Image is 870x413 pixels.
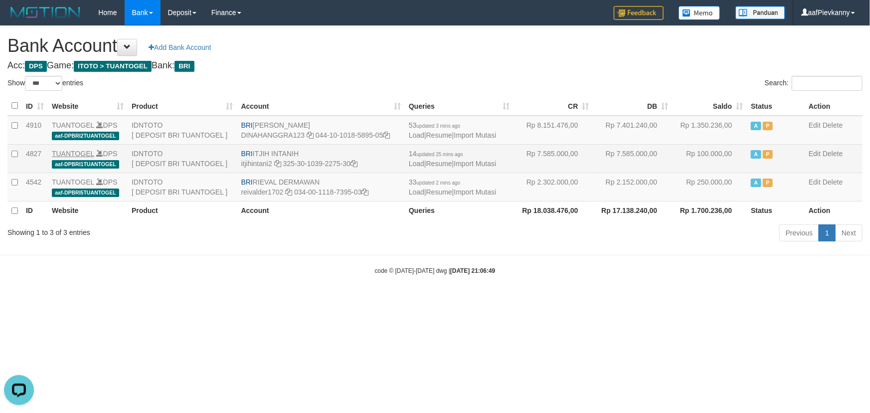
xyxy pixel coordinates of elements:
img: MOTION_logo.png [7,5,83,20]
a: Copy reivalder1702 to clipboard [285,188,292,196]
td: Rp 7.585.000,00 [593,144,673,173]
span: | | [409,121,496,139]
span: 14 [409,150,463,158]
span: | | [409,150,496,168]
td: Rp 100.000,00 [672,144,747,173]
span: Active [751,122,761,130]
a: Next [835,224,863,241]
a: Delete [823,121,843,129]
span: aaf-DPBRI5TUANTOGEL [52,189,119,197]
th: Saldo: activate to sort column ascending [672,96,747,116]
th: Action [805,96,863,116]
th: DB: activate to sort column ascending [593,96,673,116]
th: Account: activate to sort column ascending [237,96,405,116]
td: IDNTOTO [ DEPOSIT BRI TUANTOGEL ] [128,173,237,201]
a: Resume [426,131,452,139]
td: DPS [48,173,128,201]
select: Showentries [25,76,62,91]
span: ITOTO > TUANTOGEL [74,61,152,72]
span: | | [409,178,496,196]
a: Edit [809,178,821,186]
th: Product: activate to sort column ascending [128,96,237,116]
a: Resume [426,188,452,196]
span: updated 2 mins ago [417,180,461,186]
a: Delete [823,150,843,158]
a: Edit [809,121,821,129]
a: Previous [779,224,819,241]
img: Button%20Memo.svg [679,6,720,20]
strong: [DATE] 21:06:49 [450,267,495,274]
a: TUANTOGEL [52,150,94,158]
span: BRI [241,150,253,158]
a: Copy 034001118739503 to clipboard [362,188,369,196]
a: Import Mutasi [454,188,497,196]
th: ID [22,201,48,220]
th: Queries: activate to sort column ascending [405,96,514,116]
h4: Acc: Game: Bank: [7,61,863,71]
a: Copy 044101018589505 to clipboard [383,131,390,139]
span: DPS [25,61,47,72]
a: Load [409,131,424,139]
a: Copy 325301039227530 to clipboard [350,160,357,168]
td: IDNTOTO [ DEPOSIT BRI TUANTOGEL ] [128,116,237,145]
td: Rp 2.302.000,00 [514,173,593,201]
td: Rp 1.350.236,00 [672,116,747,145]
span: BRI [241,178,253,186]
span: aaf-DPBRI1TUANTOGEL [52,160,119,169]
td: 4542 [22,173,48,201]
th: Account [237,201,405,220]
th: Website: activate to sort column ascending [48,96,128,116]
a: 1 [819,224,836,241]
th: Action [805,201,863,220]
span: Paused [763,122,773,130]
th: ID: activate to sort column ascending [22,96,48,116]
input: Search: [792,76,863,91]
a: Delete [823,178,843,186]
div: Showing 1 to 3 of 3 entries [7,223,355,237]
td: Rp 7.585.000,00 [514,144,593,173]
a: Copy DINAHANGGRA123 to clipboard [307,131,314,139]
td: RIEVAL DERMAWAN 034-00-1118-7395-03 [237,173,405,201]
h1: Bank Account [7,36,863,56]
td: IDNTOTO [ DEPOSIT BRI TUANTOGEL ] [128,144,237,173]
td: DPS [48,116,128,145]
th: Rp 18.038.476,00 [514,201,593,220]
a: reivalder1702 [241,188,284,196]
th: Status [747,96,805,116]
label: Show entries [7,76,83,91]
span: updated 25 mins ago [417,152,463,157]
th: Queries [405,201,514,220]
span: 53 [409,121,460,129]
span: updated 3 mins ago [417,123,461,129]
td: Rp 7.401.240,00 [593,116,673,145]
label: Search: [765,76,863,91]
a: Edit [809,150,821,158]
span: BRI [241,121,253,129]
th: Rp 17.138.240,00 [593,201,673,220]
span: aaf-DPBRI2TUANTOGEL [52,132,119,140]
th: Website [48,201,128,220]
a: Load [409,188,424,196]
th: Rp 1.700.236,00 [672,201,747,220]
td: ITJIH INTANIH 325-30-1039-2275-30 [237,144,405,173]
a: Resume [426,160,452,168]
td: [PERSON_NAME] 044-10-1018-5895-05 [237,116,405,145]
a: Import Mutasi [454,160,497,168]
td: Rp 2.152.000,00 [593,173,673,201]
img: Feedback.jpg [614,6,664,20]
a: itjihintani2 [241,160,272,168]
a: Add Bank Account [142,39,217,56]
td: Rp 8.151.476,00 [514,116,593,145]
a: Copy itjihintani2 to clipboard [274,160,281,168]
span: 33 [409,178,460,186]
img: panduan.png [735,6,785,19]
span: Paused [763,179,773,187]
span: Paused [763,150,773,159]
a: TUANTOGEL [52,178,94,186]
button: Open LiveChat chat widget [4,4,34,34]
a: TUANTOGEL [52,121,94,129]
span: BRI [174,61,194,72]
td: 4827 [22,144,48,173]
a: DINAHANGGRA123 [241,131,305,139]
td: 4910 [22,116,48,145]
